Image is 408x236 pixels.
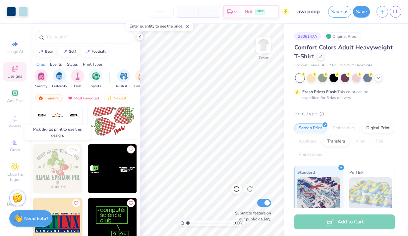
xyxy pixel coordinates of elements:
div: Most Favorited [65,94,102,102]
img: trend_line.gif [62,50,67,54]
img: 72f7a410-308a-4635-b9d6-350b706189b2 [88,90,137,140]
div: bear [45,50,53,53]
img: trend_line.gif [85,50,90,54]
button: Like [127,199,135,207]
div: filter for Rush & Bid [116,69,131,89]
div: Styles [67,61,78,67]
span: 5 [75,148,77,152]
div: Print Types [83,61,103,67]
img: most_fav.gif [68,96,73,100]
span: Minimum Order: 24 + [339,63,373,68]
div: Enter quantity to see the price. [126,22,193,31]
span: Image AI [7,49,23,54]
span: Decorate [7,202,23,207]
button: Like [66,146,80,154]
span: – – [203,8,216,15]
span: # C1717 [322,63,336,68]
button: filter button [71,69,84,89]
img: trend_line.gif [38,50,44,54]
img: Standard [297,177,340,210]
div: Vinyl [351,137,370,147]
span: Designs [8,74,22,79]
div: Front [259,55,268,61]
img: 6569614f-b1a0-4430-b61b-00d88073229d [33,144,82,193]
div: Rhinestones [294,150,326,160]
span: LT [393,8,398,16]
div: # 506147A [294,32,321,40]
span: Game Day [134,84,149,89]
span: N/A [245,8,253,15]
img: ca50a949-07b0-41d6-abfa-581973ae3d19 [33,90,82,140]
span: Fraternity [52,84,67,89]
div: Screen Print [294,123,326,133]
input: Untitled Design [292,5,325,18]
img: Rush & Bid Image [120,72,128,80]
strong: Fresh Prints Flash: [302,89,337,94]
div: filter for Club [71,69,84,89]
span: Club [74,84,81,89]
button: bear [35,47,56,57]
div: Pick digital print to use this design. [25,125,91,140]
span: 100 % [233,220,243,226]
span: Upload [8,123,22,128]
div: Orgs [36,61,45,67]
div: Digital Print [362,123,394,133]
img: Sports Image [92,72,100,80]
div: filter for Game Day [134,69,149,89]
img: Newest.gif [107,96,112,100]
button: filter button [34,69,48,89]
span: Sorority [35,84,47,89]
img: Club Image [74,72,81,80]
button: filter button [52,69,67,89]
div: golf [69,50,76,53]
img: 6f6d7e1e-ffc9-406f-9987-1e9d891029a1 [88,144,137,193]
button: filter button [89,69,102,89]
img: 41f675ad-c0ce-46b7-84c3-18317b8e9e9a [82,144,131,193]
div: This color can be expedited for 5 day delivery. [302,89,384,101]
img: Front [257,38,270,52]
img: d0f0994b-b119-401f-a7d8-eeab2d0d9a60 [137,90,186,140]
span: Sports [91,84,101,89]
span: Standard [297,169,315,176]
span: Clipart & logos [3,172,27,182]
button: Like [72,199,80,207]
div: Original Proof [324,32,361,40]
img: 827027b6-fb06-4a9a-8dfd-b2b6adfa9c10 [137,144,186,193]
span: – – [181,8,195,15]
span: Puff Ink [349,169,363,176]
button: football [81,47,109,57]
span: Add Text [7,98,23,103]
input: Try "Alpha" [46,34,131,40]
strong: Need help? [24,215,48,222]
button: filter button [134,69,149,89]
div: filter for Sports [89,69,102,89]
div: Print Type [294,110,395,118]
div: filter for Sorority [34,69,48,89]
button: filter button [116,69,131,89]
div: Trending [35,94,63,102]
img: Game Day Image [138,72,146,80]
div: Newest [104,94,129,102]
img: trending.gif [38,96,43,100]
span: Rush & Bid [116,84,131,89]
img: 199673bb-042a-46a3-82c7-59d2068cf7e0 [82,90,131,140]
img: Sorority Image [37,72,45,80]
div: Transfers [323,137,349,147]
div: Events [50,61,62,67]
div: Foil [372,137,387,147]
label: Submit to feature on our public gallery. [231,210,271,222]
button: golf [58,47,79,57]
div: filter for Fraternity [52,69,67,89]
span: Comfort Colors Adult Heavyweight T-Shirt [294,43,393,60]
img: Puff Ink [349,177,392,210]
div: Applique [294,137,321,147]
div: football [91,50,106,53]
span: Greek [10,147,20,152]
span: Comfort Colors [294,63,319,68]
button: Save [353,6,370,18]
div: Embroidery [328,123,360,133]
span: FREE [257,9,263,14]
button: Save as [328,6,351,18]
input: – – [148,6,174,18]
a: LT [390,6,401,18]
